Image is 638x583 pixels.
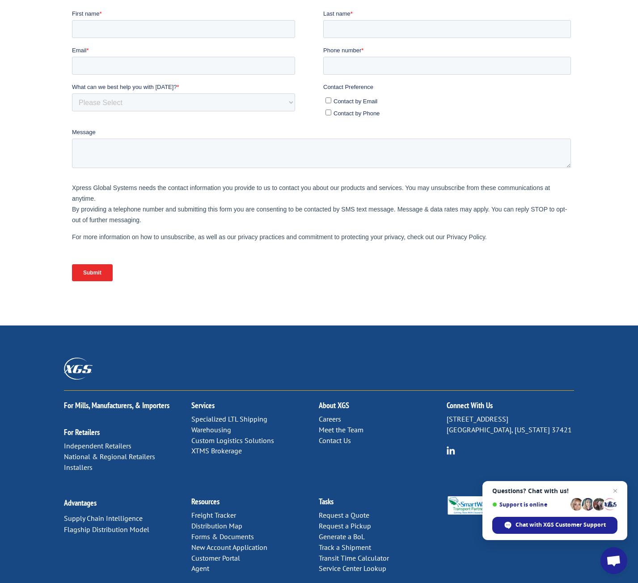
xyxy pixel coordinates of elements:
[319,543,371,552] a: Track a Shipment
[447,446,455,455] img: group-6
[251,74,301,81] span: Contact Preference
[319,553,389,562] a: Transit Time Calculator
[191,543,267,552] a: New Account Application
[319,400,349,410] a: About XGS
[492,487,617,494] span: Questions? Chat with us!
[319,498,446,510] h2: Tasks
[600,547,627,574] a: Open chat
[319,414,341,423] a: Careers
[64,441,131,450] a: Independent Retailers
[72,9,575,297] iframe: Form 0
[319,436,351,445] a: Contact Us
[254,88,259,94] input: Contact by Email
[319,532,365,541] a: Generate a BoL
[319,564,386,573] a: Service Center Lookup
[319,425,363,434] a: Meet the Team
[447,496,491,514] img: Smartway_Logo
[64,427,100,437] a: For Retailers
[319,521,371,530] a: Request a Pickup
[191,564,209,573] a: Agent
[191,496,220,507] a: Resources
[262,89,305,95] span: Contact by Email
[64,498,97,508] a: Advantages
[64,452,155,461] a: National & Regional Retailers
[251,38,289,44] span: Phone number
[515,521,606,529] span: Chat with XGS Customer Support
[191,446,242,455] a: XTMS Brokerage
[64,400,169,410] a: For Mills, Manufacturers, & Importers
[319,511,369,520] a: Request a Quote
[64,525,149,534] a: Flagship Distribution Model
[64,463,93,472] a: Installers
[492,501,567,508] span: Support is online
[191,425,231,434] a: Warehousing
[191,400,215,410] a: Services
[191,521,242,530] a: Distribution Map
[447,414,574,435] p: [STREET_ADDRESS] [GEOGRAPHIC_DATA], [US_STATE] 37421
[191,414,267,423] a: Specialized LTL Shipping
[492,517,617,534] span: Chat with XGS Customer Support
[191,532,254,541] a: Forms & Documents
[64,514,143,523] a: Supply Chain Intelligence
[191,436,274,445] a: Custom Logistics Solutions
[262,101,308,107] span: Contact by Phone
[447,401,574,414] h2: Connect With Us
[64,358,93,380] img: XGS_Logos_ALL_2024_All_White
[191,511,236,520] a: Freight Tracker
[191,553,240,562] a: Customer Portal
[254,100,259,106] input: Contact by Phone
